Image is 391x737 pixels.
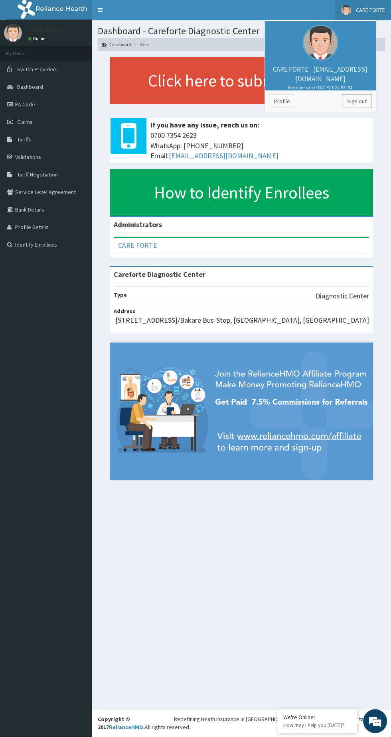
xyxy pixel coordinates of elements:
span: We're online! [46,100,110,181]
p: CARE FORTE [28,26,65,33]
span: Tariff Negotiation [17,171,58,178]
p: CARE FORTE - [EMAIL_ADDRESS][DOMAIN_NAME] [269,65,372,91]
div: Redefining Heath Insurance in [GEOGRAPHIC_DATA] using Telemedicine and Data Science! [174,715,385,723]
img: provider-team-banner.png [110,343,373,480]
span: Switch Providers [17,66,58,73]
img: User Image [341,5,351,15]
strong: Copyright © 2017 . [98,715,145,731]
a: How to Identify Enrollees [110,169,373,216]
b: If you have any issue, reach us on: [150,120,259,129]
a: CARE FORTE [118,241,157,250]
span: Tariffs [17,136,32,143]
b: Administrators [114,220,162,229]
a: [EMAIL_ADDRESS][DOMAIN_NAME] [169,151,278,160]
b: Address [114,308,135,315]
a: RelianceHMO [109,723,143,731]
a: Dashboard [102,41,131,48]
h1: Dashboard - Careforte Diagnostic Center [98,26,385,36]
img: User Image [4,24,22,42]
img: d_794563401_company_1708531726252_794563401 [15,40,32,60]
li: Here [132,41,149,48]
a: Profile [269,94,295,108]
div: We're Online! [283,713,351,721]
p: [STREET_ADDRESS]/Bakare Bus-Stop, [GEOGRAPHIC_DATA], [GEOGRAPHIC_DATA] [115,315,369,325]
b: Type [114,291,127,298]
p: How may I help you today? [283,722,351,729]
img: User Image [302,25,338,61]
div: Chat with us now [41,45,134,55]
a: Click here to submit claims [110,57,373,104]
strong: Careforte Diagnostic Center [114,270,205,279]
span: CARE FORTE [356,6,385,14]
textarea: Type your message and hit 'Enter' [4,218,152,245]
span: 0700 7354 2623 WhatsApp: [PHONE_NUMBER] Email: [150,130,369,161]
span: Dashboard [17,83,43,90]
a: Sign out [342,94,372,108]
small: Member since [DATE] 1:24:52 PM [269,84,372,91]
div: Minimize live chat window [131,4,150,23]
footer: All rights reserved. [92,709,391,737]
a: Online [28,36,47,41]
p: Diagnostic Center [316,291,369,301]
span: Claims [17,118,33,125]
